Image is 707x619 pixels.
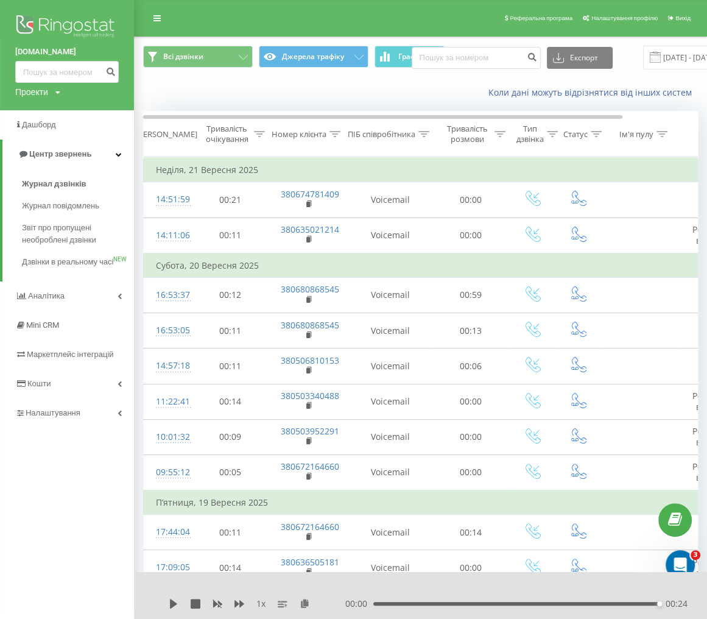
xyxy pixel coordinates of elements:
[272,129,326,140] div: Номер клієнта
[281,188,339,200] a: 380674781409
[27,379,51,388] span: Кошти
[58,399,68,409] button: Завантажити вкладений файл
[156,425,180,449] div: 10:01:32
[281,355,339,366] a: 380506810153
[510,15,572,21] span: Реферальна програма
[345,598,373,610] span: 00:00
[19,288,190,503] div: Так, є посилання на статті в нашій базі знань, які допоможуть вам налаштувати чергу дозвону та пе...
[2,140,134,169] a: Центр звернень
[112,360,156,370] a: цій статті
[156,390,180,414] div: 11:22:41
[10,280,234,511] div: Ringostat каже…
[44,232,234,271] div: можливо є посилання на налаштування, чи відео інструкції
[59,14,187,33] p: Наші фахівці також можуть допомогти
[192,182,269,218] td: 00:21
[15,46,119,58] a: [DOMAIN_NAME]
[156,520,180,544] div: 17:44:04
[203,124,251,144] div: Тривалість очікування
[156,354,180,378] div: 14:57:18
[348,348,433,384] td: Voicemail
[38,399,48,409] button: вибір GIF-файлів
[281,461,339,472] a: 380672164660
[516,124,544,144] div: Тип дзвінка
[8,7,31,30] button: go back
[214,7,236,29] div: Закрити
[22,222,128,246] span: Звіт про пропущені необроблені дзвінки
[675,15,691,21] span: Вихід
[22,178,86,190] span: Журнал дзвінків
[156,461,180,484] div: 09:55:12
[433,384,509,419] td: 00:00
[191,7,214,30] button: Головна
[281,390,339,401] a: 380503340488
[27,350,114,359] span: Маркетплейс інтеграцій
[156,283,180,307] div: 16:53:37
[192,550,269,585] td: 00:14
[691,550,700,560] span: 3
[348,218,433,253] td: Voicemail
[59,5,74,14] h1: Fin
[192,277,269,313] td: 00:12
[259,46,368,68] button: Джерела трафіку
[22,251,134,273] a: Дзвінки в реальному часіNEW
[666,550,695,579] iframe: Intercom live chat
[657,601,662,606] div: Accessibility label
[156,224,180,247] div: 14:11:06
[22,173,134,195] a: Журнал дзвінків
[156,319,180,342] div: 16:53:05
[433,313,509,348] td: 00:13
[19,399,29,409] button: Вибір емодзі
[49,116,65,126] a: link
[22,195,134,217] a: Журнал повідомлень
[591,15,658,21] span: Налаштування профілю
[281,425,339,437] a: 380503952291
[15,86,48,98] div: Проекти
[281,521,339,532] a: 380672164660
[22,120,56,129] span: Дашборд
[22,256,113,268] span: Дзвінки в реальному часі
[77,399,87,409] button: Start recording
[192,515,269,550] td: 00:11
[547,47,613,69] button: Експорт
[348,515,433,550] td: Voicemail
[443,124,491,144] div: Тривалість розмови
[281,283,339,295] a: 380680868545
[156,188,180,211] div: 14:51:59
[10,136,200,223] div: Ви можете будь-коли подати запит на спілкування з оператором. Зверніть увагу, що час очікування з...
[433,218,509,253] td: 00:00
[412,47,541,69] input: Пошук за номером
[348,313,433,348] td: Voicemail
[666,598,688,610] span: 00:24
[281,556,339,568] a: 380636505181
[192,419,269,455] td: 00:09
[398,52,422,61] span: Графік
[192,384,269,419] td: 00:14
[10,232,234,280] div: Сахаров каже…
[192,348,269,384] td: 00:11
[156,556,180,579] div: 17:09:05
[433,277,509,313] td: 00:59
[348,550,433,585] td: Voicemail
[28,291,65,300] span: Аналiтика
[348,455,433,490] td: Voicemail
[619,129,653,140] div: Ім'я пулу
[26,408,80,417] span: Налаштування
[35,9,54,29] img: Profile image for Fin
[10,280,200,510] div: Так, є посилання на статті в нашій базі знань, які допоможуть вам налаштувати чергу дозвону та пе...
[10,373,233,394] textarea: Повідомлення...
[22,200,99,212] span: Журнал повідомлень
[433,550,509,585] td: 00:00
[192,455,269,490] td: 00:05
[433,419,509,455] td: 00:00
[563,129,588,140] div: Статус
[433,348,509,384] td: 00:06
[192,218,269,253] td: 00:11
[15,61,119,83] input: Пошук за номером
[22,217,134,251] a: Звіт про пропущені необроблені дзвінки
[136,129,197,140] div: [PERSON_NAME]
[10,136,234,233] div: Ringostat каже…
[256,598,266,610] span: 1 x
[163,52,203,62] span: Всі дзвінки
[192,313,269,348] td: 00:11
[29,149,91,158] span: Центр звернень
